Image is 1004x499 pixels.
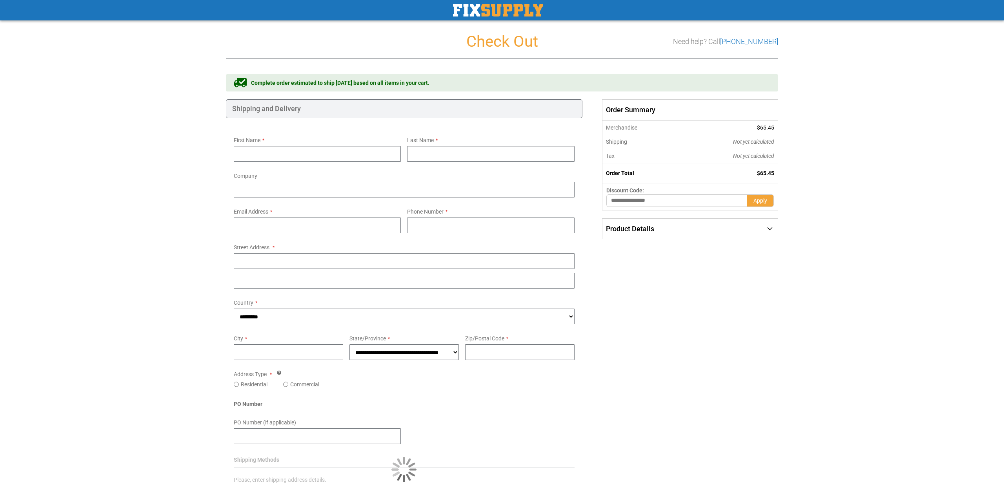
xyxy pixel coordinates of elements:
[757,170,774,176] span: $65.45
[606,187,644,194] span: Discount Code:
[606,139,627,145] span: Shipping
[234,244,269,250] span: Street Address
[234,173,257,179] span: Company
[407,208,444,215] span: Phone Number
[753,197,767,204] span: Apply
[602,149,680,163] th: Tax
[349,335,386,342] span: State/Province
[241,380,267,388] label: Residential
[465,335,504,342] span: Zip/Postal Code
[602,121,680,135] th: Merchandise
[226,99,582,118] div: Shipping and Delivery
[226,33,778,50] h1: Check Out
[733,139,774,145] span: Not yet calculated
[407,137,434,143] span: Last Name
[234,419,296,426] span: PO Number (if applicable)
[290,380,319,388] label: Commercial
[602,99,778,121] span: Order Summary
[234,137,260,143] span: First Name
[720,37,778,46] a: [PHONE_NUMBER]
[234,335,243,342] span: City
[606,170,634,176] strong: Order Total
[757,124,774,131] span: $65.45
[673,38,778,46] h3: Need help? Call
[606,225,654,233] span: Product Details
[234,300,253,306] span: Country
[453,4,543,16] a: store logo
[234,400,575,412] div: PO Number
[234,208,268,215] span: Email Address
[733,153,774,159] span: Not yet calculated
[747,194,774,207] button: Apply
[391,457,417,482] img: Loading...
[453,4,543,16] img: Fix Industrial Supply
[234,371,267,377] span: Address Type
[251,79,429,87] span: Complete order estimated to ship [DATE] based on all items in your cart.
